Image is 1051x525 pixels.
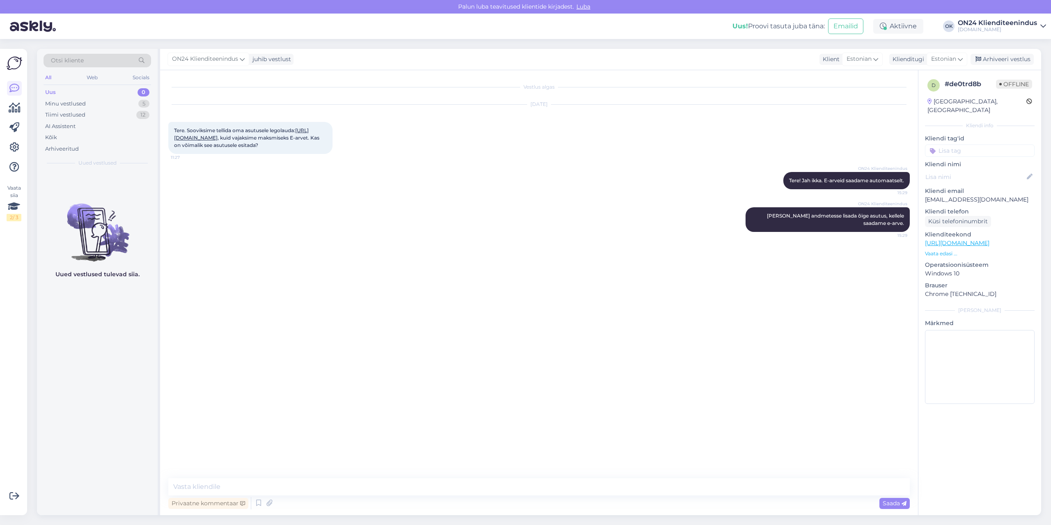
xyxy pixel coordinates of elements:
img: No chats [37,189,158,263]
span: Estonian [931,55,956,64]
b: Uus! [732,22,748,30]
div: Proovi tasuta juba täna: [732,21,825,31]
img: Askly Logo [7,55,22,71]
span: Tere. Sooviksime tellida oma asutusele legolauda: , kuid vajaksime maksmiseks E-arvet. Kas on või... [174,127,321,148]
div: Aktiivne [873,19,923,34]
div: ON24 Klienditeenindus [958,20,1037,26]
span: ON24 Klienditeenindus [172,55,238,64]
p: Operatsioonisüsteem [925,261,1035,269]
div: Socials [131,72,151,83]
span: 15:29 [877,232,907,238]
div: Küsi telefoninumbrit [925,216,991,227]
div: Klient [819,55,840,64]
p: Chrome [TECHNICAL_ID] [925,290,1035,298]
span: 11:27 [171,154,202,160]
p: Windows 10 [925,269,1035,278]
span: Luba [574,3,593,10]
span: Otsi kliente [51,56,84,65]
div: [DATE] [168,101,910,108]
div: All [44,72,53,83]
div: 12 [136,111,149,119]
div: Tiimi vestlused [45,111,85,119]
p: Vaata edasi ... [925,250,1035,257]
span: Tere! Jah ikka. E-arveid saadame automaatselt. [789,177,904,183]
div: Vaata siia [7,184,21,221]
p: Kliendi tag'id [925,134,1035,143]
span: ON24 Klienditeenindus [858,165,907,172]
div: Uus [45,88,56,96]
a: [URL][DOMAIN_NAME] [925,239,989,247]
div: Klienditugi [889,55,924,64]
div: # de0trd8b [945,79,996,89]
input: Lisa tag [925,144,1035,157]
div: juhib vestlust [249,55,291,64]
p: Kliendi telefon [925,207,1035,216]
p: Brauser [925,281,1035,290]
div: Minu vestlused [45,100,86,108]
p: Märkmed [925,319,1035,328]
div: Arhiveeritud [45,145,79,153]
div: [GEOGRAPHIC_DATA], [GEOGRAPHIC_DATA] [927,97,1026,115]
div: 5 [138,100,149,108]
input: Lisa nimi [925,172,1025,181]
p: [EMAIL_ADDRESS][DOMAIN_NAME] [925,195,1035,204]
div: [DOMAIN_NAME] [958,26,1037,33]
div: Web [85,72,99,83]
div: 0 [138,88,149,96]
div: Kõik [45,133,57,142]
div: Privaatne kommentaar [168,498,248,509]
div: 2 / 3 [7,214,21,221]
p: Klienditeekond [925,230,1035,239]
a: ON24 Klienditeenindus[DOMAIN_NAME] [958,20,1046,33]
span: Saada [883,500,906,507]
div: OK [943,21,955,32]
span: [PERSON_NAME] andmetesse lisada õige asutus, kellele saadame e-arve. [767,213,905,226]
span: 15:29 [877,190,907,196]
span: ON24 Klienditeenindus [858,201,907,207]
div: AI Assistent [45,122,76,131]
div: Vestlus algas [168,83,910,91]
button: Emailid [828,18,863,34]
span: d [932,82,936,88]
p: Kliendi nimi [925,160,1035,169]
span: Offline [996,80,1032,89]
p: Uued vestlused tulevad siia. [55,270,140,279]
span: Estonian [847,55,872,64]
p: Kliendi email [925,187,1035,195]
div: Kliendi info [925,122,1035,129]
div: [PERSON_NAME] [925,307,1035,314]
div: Arhiveeri vestlus [971,54,1034,65]
span: Uued vestlused [78,159,117,167]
